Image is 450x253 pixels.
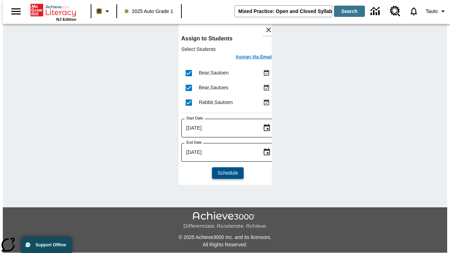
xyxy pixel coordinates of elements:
[199,99,261,106] div: Rabbit, Sautoen
[181,46,275,53] p: Select Students
[31,3,76,17] a: Home
[125,8,173,15] span: 2025 Auto Grade 1
[6,1,26,22] button: Open side menu
[94,5,114,18] button: Boost Class color is light brown. Change class color
[366,2,386,21] a: Data Center
[405,2,423,20] a: Notifications
[261,97,272,108] button: Assigned Sep 15 to Sep 15
[3,241,447,248] p: All Rights Reserved.
[218,169,238,177] span: Schedule
[423,5,450,18] button: Profile/Settings
[181,119,257,137] input: MMMM-DD-YYYY
[199,84,261,91] div: Bear, Sautoes
[181,143,257,162] input: MMMM-DD-YYYY
[426,8,438,15] span: Tauto
[3,234,447,241] p: © 2025 Achieve3000 Inc. and its licensors.
[260,145,274,159] button: Choose date, selected date is Sep 16, 2025
[183,212,267,229] img: Achieve3000 Differentiate Accelerate Achieve
[263,24,275,36] button: Close
[181,34,275,44] h6: Assign to Students
[236,53,272,61] h6: Assign Via Email
[260,121,274,135] button: Choose date, selected date is Sep 16, 2025
[199,69,261,77] div: Bear, Sautoen
[31,2,76,21] div: Home
[261,68,272,78] button: Assigned Sep 15 to Sep 15
[97,7,101,15] span: B
[212,167,244,179] button: Schedule
[179,21,272,185] div: lesson details
[21,237,72,253] button: Support Offline
[56,17,76,21] span: NJ Edition
[261,83,272,93] button: Assigned Sep 15 to Sep 15
[199,85,229,90] span: Bear , Sautoes
[199,99,233,105] span: Rabbit , Sautoen
[186,116,203,121] label: Start Date
[235,6,332,17] input: search field
[36,242,66,247] span: Support Offline
[233,53,274,63] button: Assign Via Email
[386,2,405,21] a: Resource Center, Will open in new tab
[199,70,229,76] span: Bear , Sautoen
[186,140,202,145] label: End Date
[334,6,365,17] button: Search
